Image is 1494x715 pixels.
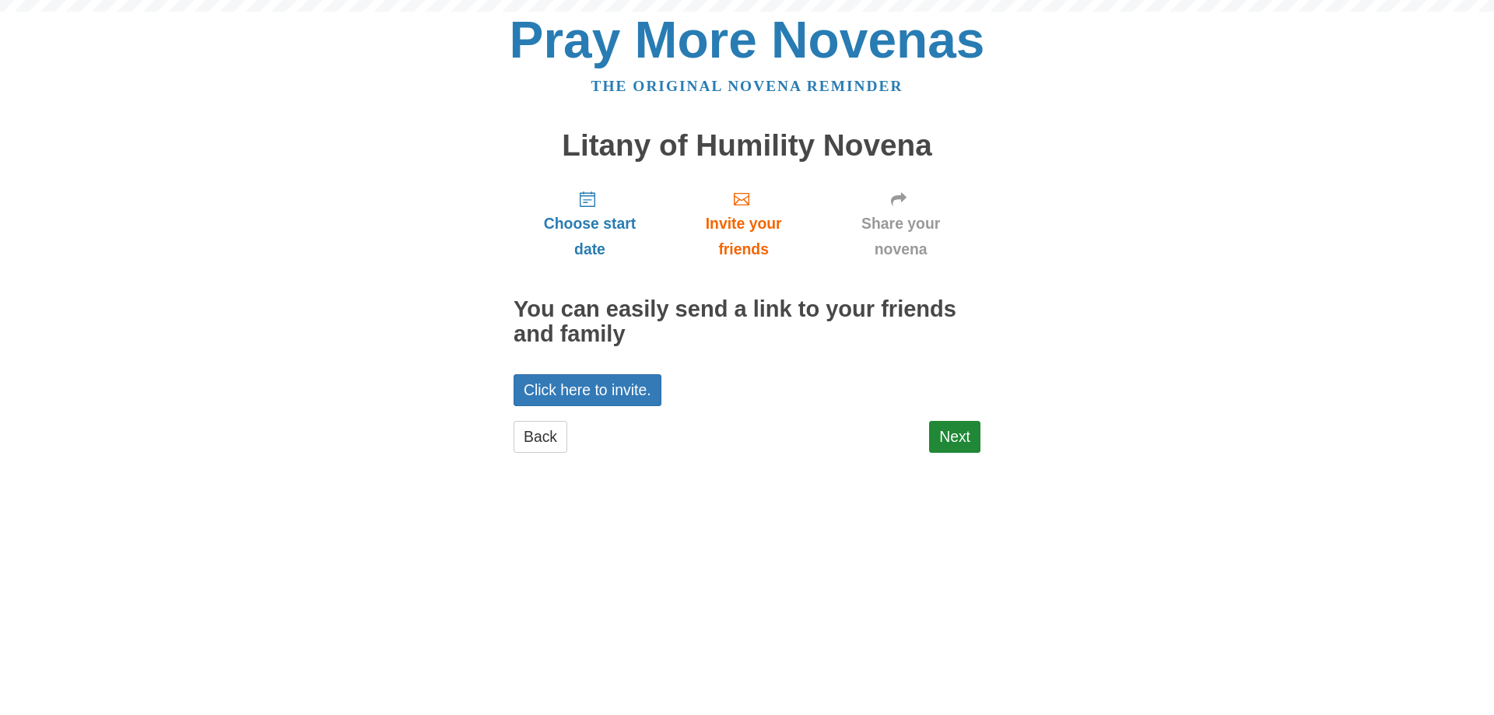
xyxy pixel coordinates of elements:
a: Share your novena [821,177,980,270]
a: Invite your friends [666,177,821,270]
a: Pray More Novenas [510,11,985,68]
span: Choose start date [529,211,651,262]
a: Next [929,421,980,453]
span: Share your novena [836,211,965,262]
a: Choose start date [514,177,666,270]
a: The original novena reminder [591,78,903,94]
a: Click here to invite. [514,374,661,406]
h1: Litany of Humility Novena [514,129,980,163]
span: Invite your friends [682,211,805,262]
a: Back [514,421,567,453]
h2: You can easily send a link to your friends and family [514,297,980,347]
